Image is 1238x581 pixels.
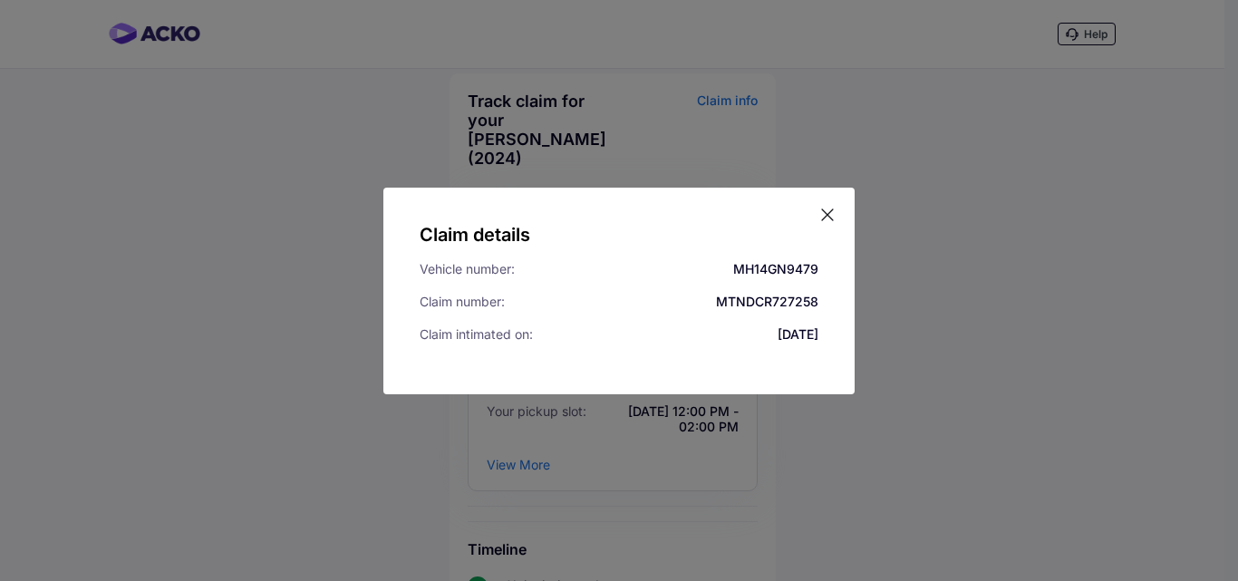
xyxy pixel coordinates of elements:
[420,224,818,246] h5: Claim details
[733,260,818,278] div: MH14GN9479
[716,293,818,311] div: MTNDCR727258
[420,293,505,311] div: Claim number:
[420,325,533,344] div: Claim intimated on:
[778,325,818,344] div: [DATE]
[420,260,515,278] div: Vehicle number:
